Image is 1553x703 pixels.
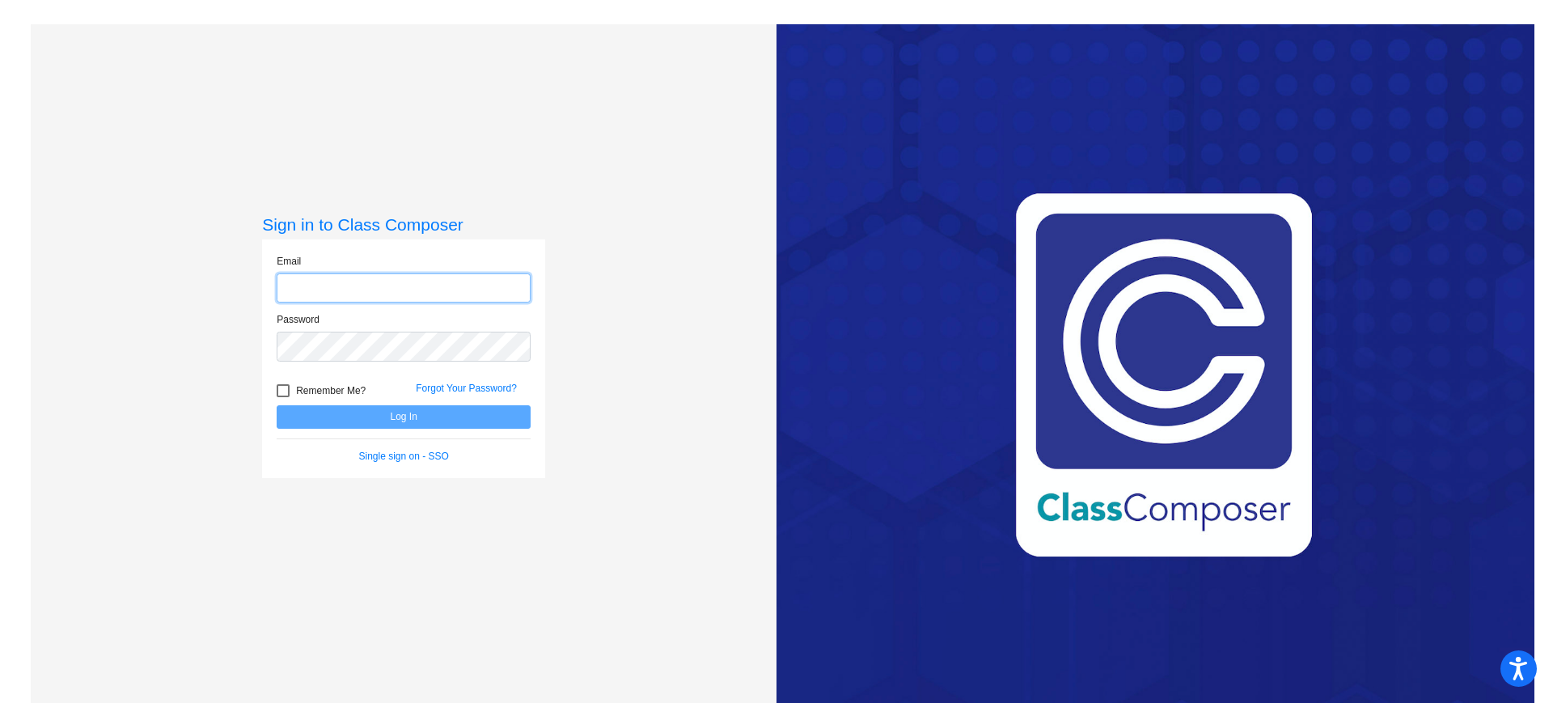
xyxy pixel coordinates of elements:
[359,451,449,462] a: Single sign on - SSO
[277,405,531,429] button: Log In
[262,214,545,235] h3: Sign in to Class Composer
[277,254,301,269] label: Email
[296,381,366,400] span: Remember Me?
[416,383,517,394] a: Forgot Your Password?
[277,312,319,327] label: Password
